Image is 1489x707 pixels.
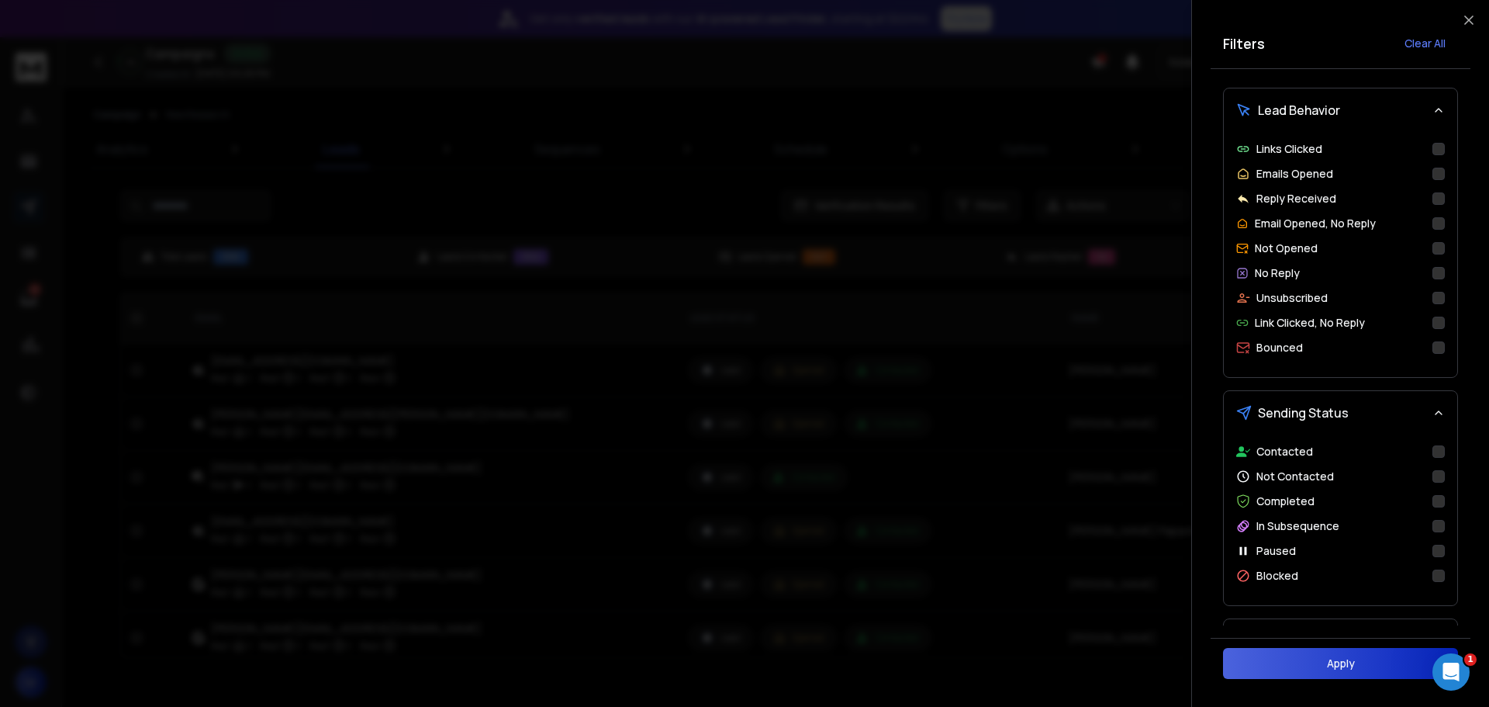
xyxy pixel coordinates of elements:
button: Email Provider [1224,619,1457,663]
p: Blocked [1256,568,1298,584]
iframe: Intercom live chat [1432,653,1470,691]
p: Link Clicked, No Reply [1255,315,1365,331]
button: Apply [1223,648,1458,679]
p: Email Opened, No Reply [1255,216,1376,231]
p: Unsubscribed [1256,290,1328,306]
p: Reply Received [1256,191,1336,206]
p: Links Clicked [1256,141,1322,157]
h2: Filters [1223,33,1265,54]
p: No Reply [1255,265,1300,281]
button: Sending Status [1224,391,1457,435]
span: Sending Status [1258,404,1349,422]
p: Not Opened [1255,241,1318,256]
p: Bounced [1256,340,1303,355]
p: Emails Opened [1256,166,1333,182]
div: Sending Status [1224,435,1457,605]
span: Lead Behavior [1258,101,1340,120]
div: Lead Behavior [1224,132,1457,377]
p: Completed [1256,494,1315,509]
p: Paused [1256,543,1296,559]
button: Clear All [1392,28,1458,59]
p: Contacted [1256,444,1313,459]
p: In Subsequence [1256,518,1339,534]
button: Lead Behavior [1224,88,1457,132]
p: Not Contacted [1256,469,1334,484]
span: 1 [1464,653,1477,666]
